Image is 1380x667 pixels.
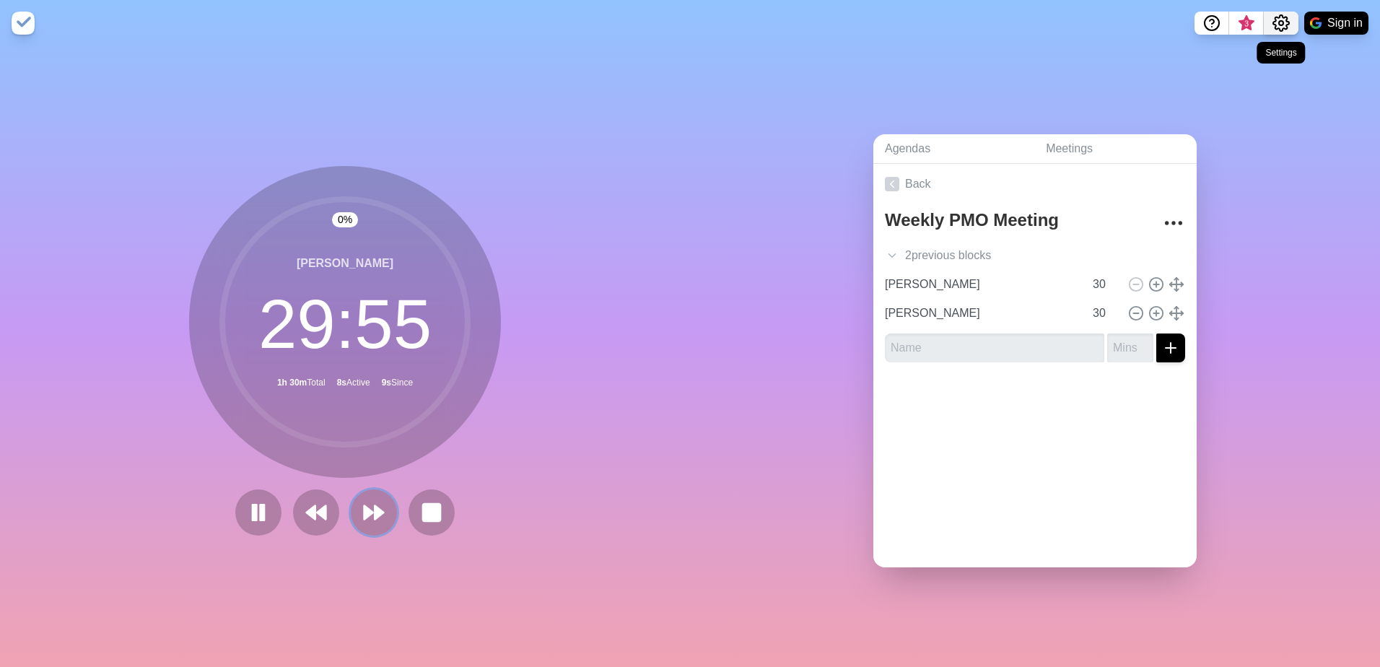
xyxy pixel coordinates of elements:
img: google logo [1310,17,1322,29]
input: Name [885,333,1104,362]
button: Settings [1264,12,1298,35]
a: Agendas [873,134,1034,164]
img: timeblocks logo [12,12,35,35]
button: More [1159,209,1188,237]
span: s [985,247,991,264]
button: What’s new [1229,12,1264,35]
input: Mins [1107,333,1153,362]
button: Help [1195,12,1229,35]
div: 2 previous block [873,241,1197,270]
input: Name [879,299,1084,328]
input: Name [879,270,1084,299]
input: Mins [1087,299,1122,328]
a: Back [873,164,1197,204]
input: Mins [1087,270,1122,299]
span: 3 [1241,18,1252,30]
button: Sign in [1304,12,1368,35]
a: Meetings [1034,134,1197,164]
